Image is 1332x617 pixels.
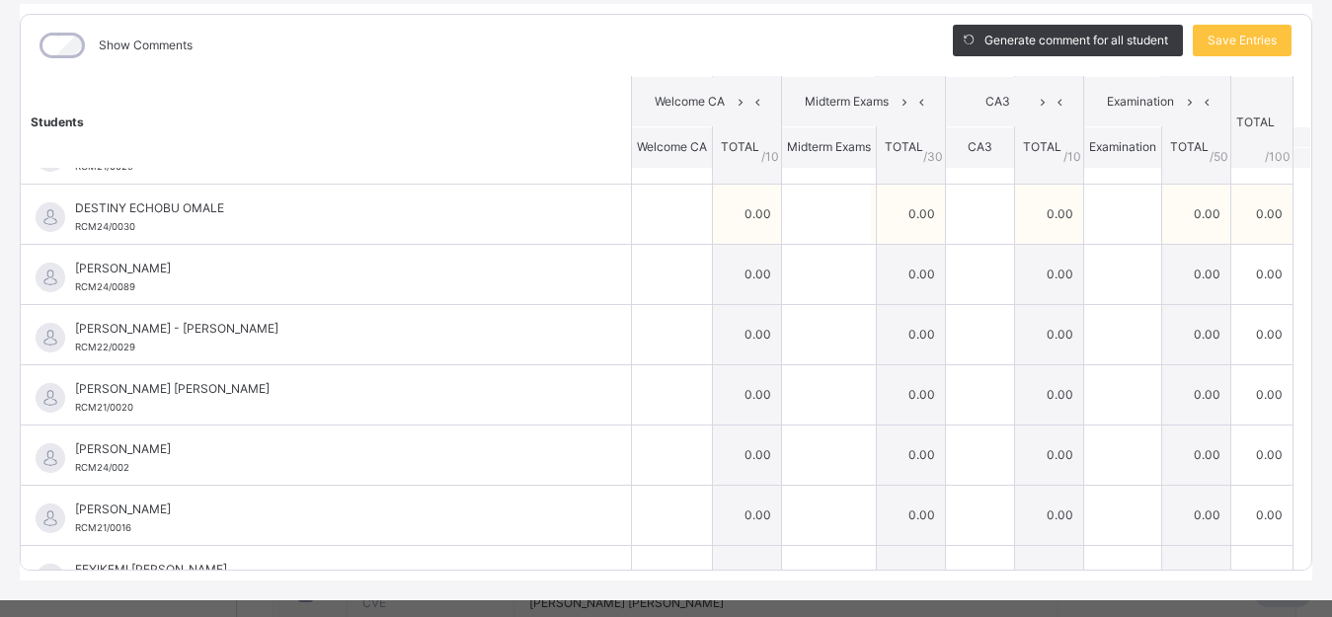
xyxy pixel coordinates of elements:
span: /100 [1265,147,1291,165]
span: / 10 [1063,147,1081,165]
img: default.svg [36,443,65,473]
span: RCM22/0029 [75,342,135,352]
span: RCM21/0020 [75,402,133,413]
span: Save Entries [1208,32,1277,49]
td: 0.00 [1230,424,1293,485]
img: default.svg [36,503,65,533]
td: 0.00 [1014,424,1083,485]
span: RCM21/0029 [75,161,133,172]
label: Show Comments [99,37,193,54]
span: CA3 [968,139,992,154]
span: FEYIKEMI [PERSON_NAME] [75,561,587,578]
img: default.svg [36,383,65,413]
td: 0.00 [712,364,781,424]
span: [PERSON_NAME] [75,260,587,277]
td: 0.00 [712,244,781,304]
td: 0.00 [1161,485,1230,545]
td: 0.00 [876,424,945,485]
td: 0.00 [876,545,945,605]
span: / 50 [1210,147,1228,165]
span: Examination [1099,93,1182,111]
span: Generate comment for all student [984,32,1168,49]
span: DESTINY ECHOBU OMALE [75,199,587,217]
span: Examination [1089,139,1156,154]
span: TOTAL [1023,139,1061,154]
span: TOTAL [1170,139,1209,154]
td: 0.00 [876,485,945,545]
td: 0.00 [1014,364,1083,424]
td: 0.00 [876,364,945,424]
td: 0.00 [1161,424,1230,485]
img: default.svg [36,564,65,593]
span: [PERSON_NAME] [75,501,587,518]
td: 0.00 [1230,485,1293,545]
span: [PERSON_NAME] - [PERSON_NAME] [75,320,587,338]
td: 0.00 [876,304,945,364]
td: 0.00 [1014,545,1083,605]
span: TOTAL [721,139,759,154]
span: RCM24/002 [75,462,129,473]
span: [PERSON_NAME] [75,440,587,458]
td: 0.00 [1014,184,1083,244]
td: 0.00 [1230,364,1293,424]
td: 0.00 [1230,244,1293,304]
span: Welcome CA [637,139,707,154]
td: 0.00 [712,545,781,605]
img: default.svg [36,323,65,352]
td: 0.00 [1230,184,1293,244]
td: 0.00 [1230,545,1293,605]
td: 0.00 [876,244,945,304]
img: default.svg [36,202,65,232]
span: [PERSON_NAME] [PERSON_NAME] [75,380,587,398]
span: / 30 [923,147,943,165]
td: 0.00 [712,424,781,485]
td: 0.00 [1014,304,1083,364]
td: 0.00 [1230,304,1293,364]
td: 0.00 [712,304,781,364]
td: 0.00 [1161,364,1230,424]
span: RCM24/0030 [75,221,135,232]
span: / 10 [761,147,779,165]
td: 0.00 [1161,244,1230,304]
td: 0.00 [1161,545,1230,605]
img: default.svg [36,263,65,292]
td: 0.00 [712,485,781,545]
td: 0.00 [1014,244,1083,304]
span: TOTAL [885,139,923,154]
td: 0.00 [1014,485,1083,545]
td: 0.00 [712,184,781,244]
span: RCM24/0089 [75,281,135,292]
span: Midterm Exams [787,139,871,154]
th: TOTAL [1230,76,1293,168]
td: 0.00 [1161,184,1230,244]
td: 0.00 [876,184,945,244]
td: 0.00 [1161,304,1230,364]
span: CA3 [961,93,1035,111]
span: Welcome CA [647,93,733,111]
span: Midterm Exams [797,93,897,111]
span: Students [31,114,84,128]
span: RCM21/0016 [75,522,131,533]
